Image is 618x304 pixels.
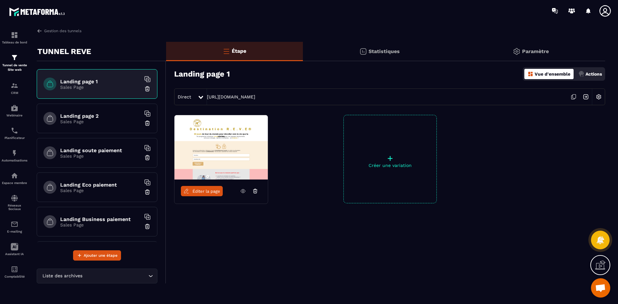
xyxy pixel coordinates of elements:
span: Ajouter une étape [84,252,117,259]
img: automations [11,104,18,112]
p: Assistant IA [2,252,27,256]
h6: Landing Business paiement [60,216,141,222]
img: setting-w.858f3a88.svg [593,91,605,103]
img: stats.20deebd0.svg [359,48,367,55]
a: automationsautomationsWebinaire [2,99,27,122]
a: formationformationTunnel de vente Site web [2,49,27,77]
p: Réseaux Sociaux [2,204,27,211]
p: Sales Page [60,85,141,90]
img: actions.d6e523a2.png [578,71,584,77]
p: Sales Page [60,119,141,124]
img: formation [11,82,18,89]
img: trash [144,86,151,92]
a: Éditer la page [181,186,223,196]
a: automationsautomationsEspace membre [2,167,27,189]
p: Tunnel de vente Site web [2,63,27,72]
p: Sales Page [60,153,141,159]
img: trash [144,154,151,161]
h6: Landing page 2 [60,113,141,119]
a: Assistant IA [2,238,27,261]
a: schedulerschedulerPlanificateur [2,122,27,144]
img: arrow [37,28,42,34]
p: Créer une variation [344,163,436,168]
p: Comptabilité [2,275,27,278]
h6: Landing page 1 [60,78,141,85]
img: logo [9,6,67,18]
a: automationsautomationsAutomatisations [2,144,27,167]
div: Search for option [37,269,157,283]
p: Sales Page [60,222,141,227]
img: formation [11,54,18,61]
button: Ajouter une étape [73,250,121,261]
img: image [174,115,268,180]
p: Automatisations [2,159,27,162]
p: Tableau de bord [2,41,27,44]
img: bars-o.4a397970.svg [222,47,230,55]
span: Liste des archives [41,272,84,280]
a: Gestion des tunnels [37,28,81,34]
img: automations [11,172,18,180]
a: [URL][DOMAIN_NAME] [207,94,255,99]
p: Statistiques [369,48,400,54]
p: Webinaire [2,114,27,117]
p: Étape [232,48,246,54]
img: arrow-next.bcc2205e.svg [580,91,592,103]
p: Actions [585,71,602,77]
a: formationformationTableau de bord [2,26,27,49]
p: TUNNEL REVE [37,45,91,58]
img: automations [11,149,18,157]
img: setting-gr.5f69749f.svg [513,48,520,55]
input: Search for option [84,272,147,280]
a: social-networksocial-networkRéseaux Sociaux [2,189,27,216]
img: trash [144,223,151,230]
h6: Landing soute paiement [60,147,141,153]
p: Espace membre [2,181,27,185]
a: accountantaccountantComptabilité [2,261,27,283]
img: trash [144,120,151,126]
a: formationformationCRM [2,77,27,99]
p: CRM [2,91,27,95]
img: dashboard-orange.40269519.svg [528,71,533,77]
h6: Landing Eco paiement [60,182,141,188]
p: Sales Page [60,188,141,193]
p: + [344,154,436,163]
p: Vue d'ensemble [535,71,570,77]
img: social-network [11,194,18,202]
span: Direct [178,94,191,99]
a: emailemailE-mailing [2,216,27,238]
img: accountant [11,265,18,273]
span: Éditer la page [192,189,220,194]
img: formation [11,31,18,39]
p: Paramètre [522,48,549,54]
p: E-mailing [2,230,27,233]
h3: Landing page 1 [174,69,230,78]
img: scheduler [11,127,18,134]
img: trash [144,189,151,195]
p: Planificateur [2,136,27,140]
div: Ouvrir le chat [591,278,610,298]
img: email [11,220,18,228]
